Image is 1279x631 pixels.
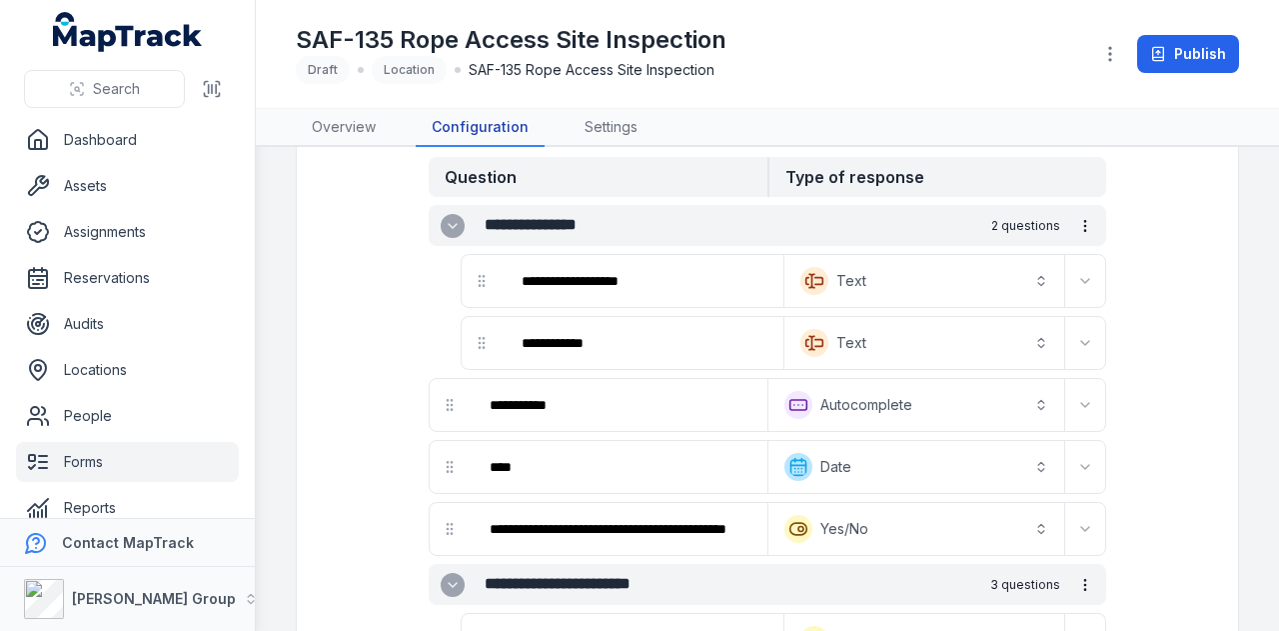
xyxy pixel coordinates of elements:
[430,447,470,487] div: drag
[1069,265,1101,297] button: Expand
[1069,451,1101,483] button: Expand
[16,488,239,528] a: Reports
[474,273,490,289] svg: drag
[991,218,1060,234] span: 2 questions
[772,507,1060,551] button: Yes/No
[1068,568,1102,602] button: more-detail
[442,459,458,475] svg: drag
[990,577,1060,593] span: 3 questions
[772,445,1060,489] button: Date
[462,323,502,363] div: drag
[16,166,239,206] a: Assets
[441,573,465,597] button: Expand
[62,534,194,551] strong: Contact MapTrack
[16,350,239,390] a: Locations
[72,590,236,607] strong: [PERSON_NAME] Group
[16,442,239,482] a: Forms
[53,12,203,52] a: MapTrack
[506,259,779,303] div: :r3c6:-form-item-label
[416,109,545,147] a: Configuration
[430,385,470,425] div: drag
[442,521,458,537] svg: drag
[474,507,763,551] div: :r3cu:-form-item-label
[296,24,726,56] h1: SAF-135 Rope Access Site Inspection
[474,445,763,489] div: :r3co:-form-item-label
[93,79,140,99] span: Search
[372,56,447,84] div: Location
[16,304,239,344] a: Audits
[1069,513,1101,545] button: Expand
[24,70,185,108] button: Search
[772,383,1060,427] button: Autocomplete
[296,56,350,84] div: Draft
[462,261,502,301] div: drag
[1137,35,1239,73] button: Publish
[569,109,653,147] a: Settings
[788,259,1060,303] button: Text
[767,157,1106,197] strong: Type of response
[16,212,239,252] a: Assignments
[16,258,239,298] a: Reservations
[441,214,465,238] button: Expand
[1068,209,1102,243] button: more-detail
[474,335,490,351] svg: drag
[16,396,239,436] a: People
[430,509,470,549] div: drag
[788,321,1060,365] button: Text
[296,109,392,147] a: Overview
[1069,327,1101,359] button: Expand
[1069,389,1101,421] button: Expand
[474,383,763,427] div: :r3ci:-form-item-label
[442,397,458,413] svg: drag
[429,157,767,197] strong: Question
[469,60,714,80] span: SAF-135 Rope Access Site Inspection
[16,120,239,160] a: Dashboard
[506,321,779,365] div: :r3cc:-form-item-label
